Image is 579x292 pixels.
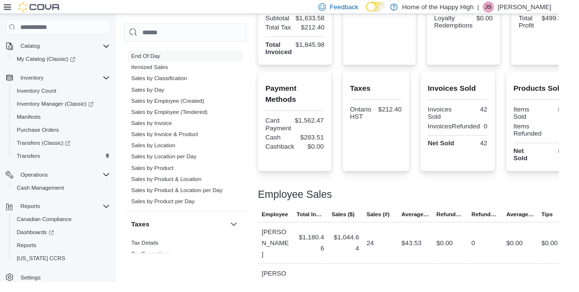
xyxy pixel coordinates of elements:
div: $1,044.64 [344,240,372,263]
h2: Payment Methods [275,85,336,109]
div: $1,633.58 [306,14,336,22]
a: Sales by Product per Day [136,206,202,212]
div: 42 [476,109,505,117]
span: Operations [21,177,50,185]
button: Inventory [2,74,118,87]
span: Tips [561,218,573,226]
button: Reports [2,207,118,221]
a: Sales by Invoice [136,125,178,131]
button: Canadian Compliance [10,221,118,234]
h2: Invoices Sold [443,85,505,97]
h3: Taxes [136,228,155,237]
a: Inventory Manager (Classic) [14,102,101,113]
a: Sales by Day [136,90,170,97]
a: Tax Exemptions [136,260,177,267]
h3: Employee Sales [267,195,344,207]
div: $283.51 [307,138,336,146]
div: $0.00 [452,246,469,257]
span: Manifests [14,115,114,127]
span: Transfers [14,156,114,167]
span: Dark Mode [379,12,380,13]
div: Loyalty Redemptions [450,14,490,30]
div: Items Sold [532,109,557,125]
a: Transfers (Classic) [10,141,118,155]
span: Sales by Product [136,170,180,178]
span: Tax Details [136,248,165,256]
a: End Of Day [136,55,166,62]
div: [PERSON_NAME] [267,230,303,273]
strong: Net Sold [532,152,547,167]
span: Purchase Orders [14,129,114,140]
strong: Net Sold [443,144,471,152]
p: [PERSON_NAME] [516,1,571,13]
div: Invoices Sold [443,109,472,125]
span: Reports [21,210,41,218]
div: Total Tax [275,24,304,32]
span: Sales by Product per Day [136,205,202,213]
button: [US_STATE] CCRS [10,261,118,275]
button: Taxes [236,227,248,238]
div: 0 [501,126,505,134]
div: $212.40 [391,109,416,117]
a: Itemized Sales [136,67,174,73]
span: Sales by Day [136,89,170,97]
button: Cash Management [10,188,118,201]
button: Purchase Orders [10,128,118,141]
span: Sales by Product & Location per Day [136,194,231,201]
p: Home of the Happy High [417,1,491,13]
a: Sales by Product [136,171,180,178]
div: $1,562.47 [305,121,335,128]
span: Sales (#) [380,218,403,226]
span: Canadian Compliance [14,222,114,233]
button: Operations [17,175,54,187]
a: Transfers [14,156,45,167]
a: Dashboards [14,235,60,247]
div: $0.00 [494,14,510,22]
button: Reports [17,208,45,220]
a: Dashboards [10,234,118,248]
h2: Taxes [363,85,416,97]
a: Transfers (Classic) [14,142,77,154]
div: $0.00 [525,246,542,257]
span: My Catalog (Classic) [17,57,78,65]
span: Dashboards [17,237,56,245]
button: Inventory Count [10,87,118,101]
button: Reports [10,248,118,261]
span: Sales by Invoice [136,124,178,132]
a: Inventory Manager (Classic) [10,101,118,114]
span: Washington CCRS [14,262,114,274]
span: Canadian Compliance [17,223,74,231]
span: Reports [17,208,114,220]
span: Sales ($) [344,218,367,226]
span: Employee [271,218,299,226]
span: Catalog [17,42,114,54]
span: Inventory [21,77,45,84]
span: Sales by Location per Day [136,159,204,167]
div: $0.00 [561,246,578,257]
div: Subtotal [275,14,303,22]
button: Catalog [17,42,45,54]
span: Inventory Manager (Classic) [17,104,97,111]
input: Dark Mode [379,2,400,12]
span: Average Sale [416,218,444,226]
span: Sales by Employee (Tendered) [136,112,215,120]
button: Operations [2,174,118,188]
span: Transfers (Classic) [17,144,73,152]
a: Sales by Invoice & Product [136,136,205,143]
span: Manifests [17,117,42,125]
div: $43.53 [416,246,437,257]
span: Reports [14,249,114,260]
span: Refunds (#) [489,218,517,226]
a: Sales by Product & Location per Day [136,194,231,201]
a: Manifests [14,115,46,127]
span: Inventory Manager (Classic) [14,102,114,113]
span: Average Refund [525,218,553,226]
span: Sales by Product & Location [136,182,209,190]
div: Jessica Sproul [500,1,512,13]
button: Manifests [10,114,118,128]
span: [US_STATE] CCRS [17,264,68,272]
button: Catalog [2,41,118,55]
span: Refunds ($) [452,218,481,226]
a: Purchase Orders [14,129,65,140]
